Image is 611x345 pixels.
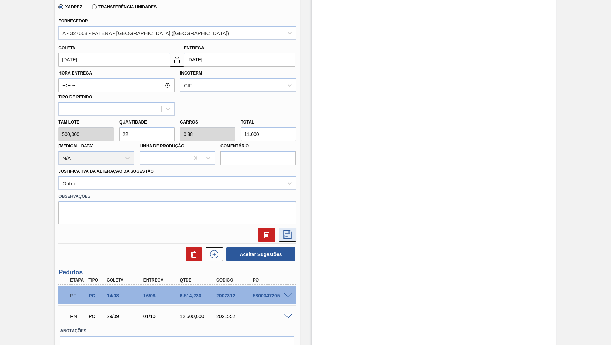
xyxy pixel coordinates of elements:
div: Entrega [142,278,182,283]
label: Coleta [58,46,75,50]
div: 2007312 [215,293,255,298]
div: A - 327608 - PATENA - [GEOGRAPHIC_DATA] ([GEOGRAPHIC_DATA]) [62,30,229,36]
label: Comentário [220,141,296,151]
div: 16/08/2025 [142,293,182,298]
div: 6.514,230 [178,293,219,298]
div: CIF [184,82,192,88]
div: 5800347205 [251,293,292,298]
img: locked [173,56,181,64]
label: Hora Entrega [58,68,175,78]
div: Coleta [105,278,146,283]
div: Excluir Sugestões [182,247,202,261]
p: PN [70,314,85,319]
button: locked [170,53,184,67]
label: Observações [58,191,296,201]
label: Fornecedor [58,19,88,23]
div: Pedido de Compra [87,314,105,319]
p: PT [70,293,85,298]
div: Pedido em Negociação [68,309,87,324]
div: Outro [62,180,75,186]
div: PO [251,278,292,283]
label: Entrega [184,46,204,50]
label: Tam lote [58,117,114,127]
div: 01/10/2025 [142,314,182,319]
div: Pedido em Trânsito [68,288,87,303]
div: Nova sugestão [202,247,223,261]
div: 14/08/2025 [105,293,146,298]
label: Incoterm [180,71,202,76]
label: Tipo de pedido [58,95,92,99]
div: 12.500,000 [178,314,219,319]
div: Etapa [68,278,87,283]
label: [MEDICAL_DATA] [58,144,93,148]
label: Justificativa da Alteração da Sugestão [58,169,154,174]
input: dd/mm/yyyy [184,53,295,67]
label: Carros [180,120,198,125]
label: Linha de Produção [140,144,185,148]
input: dd/mm/yyyy [58,53,170,67]
label: Quantidade [119,120,147,125]
div: Tipo [87,278,105,283]
div: Salvar Sugestão [275,228,296,241]
label: Xadrez [58,4,82,9]
div: 2021552 [215,314,255,319]
button: Aceitar Sugestões [226,247,295,261]
div: 29/09/2025 [105,314,146,319]
label: Anotações [60,326,294,336]
label: Total [241,120,254,125]
div: Qtde [178,278,219,283]
label: Transferência Unidades [92,4,157,9]
div: Aceitar Sugestões [223,247,296,262]
h3: Pedidos [58,269,296,276]
div: Excluir Sugestão [255,228,275,241]
div: Pedido de Compra [87,293,105,298]
div: Código [215,278,255,283]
